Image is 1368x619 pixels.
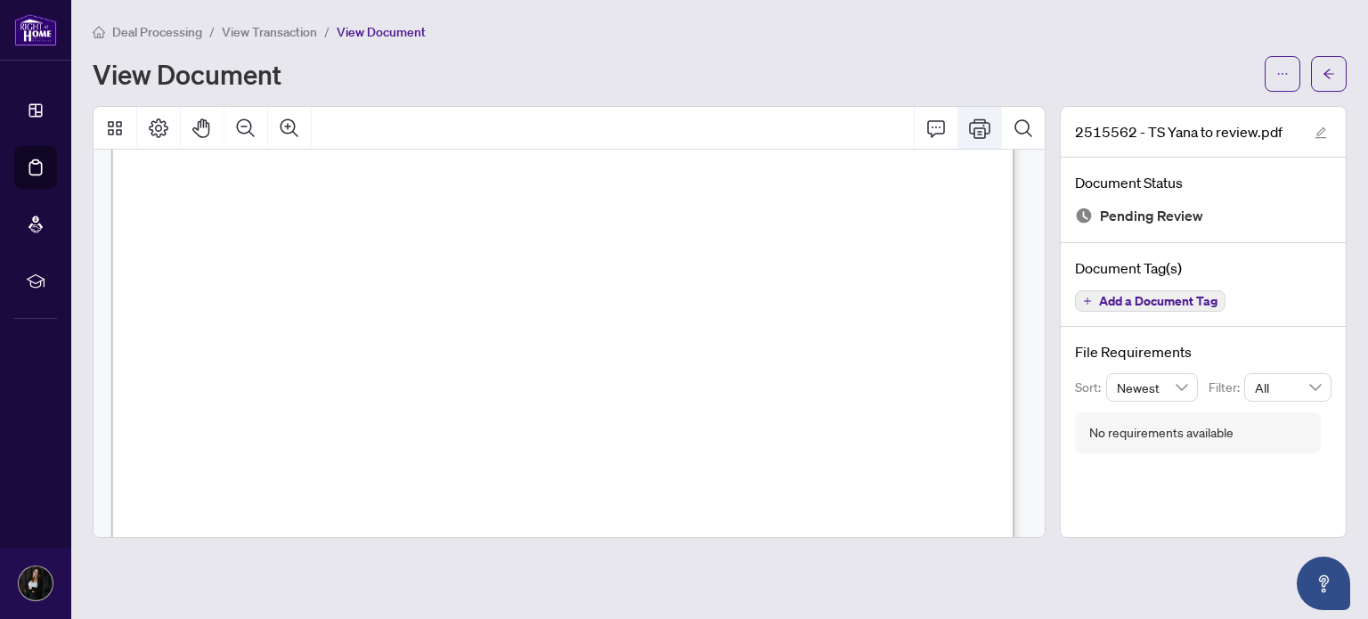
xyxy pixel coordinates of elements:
img: Document Status [1075,207,1093,224]
img: logo [14,13,57,46]
span: plus [1083,297,1092,305]
h1: View Document [93,60,281,88]
span: home [93,26,105,38]
span: 2515562 - TS Yana to review.pdf [1075,121,1282,143]
h4: File Requirements [1075,341,1331,362]
span: Pending Review [1100,204,1203,228]
button: Add a Document Tag [1075,290,1225,312]
p: Filter: [1209,378,1244,397]
h4: Document Status [1075,172,1331,193]
li: / [324,21,330,42]
span: ellipsis [1276,68,1289,80]
span: All [1255,374,1321,401]
h4: Document Tag(s) [1075,257,1331,279]
span: View Transaction [222,24,317,40]
button: Open asap [1297,557,1350,610]
li: / [209,21,215,42]
p: Sort: [1075,378,1106,397]
span: arrow-left [1323,68,1335,80]
img: Profile Icon [19,566,53,600]
span: Deal Processing [112,24,202,40]
span: Add a Document Tag [1099,295,1217,307]
span: edit [1315,126,1327,139]
div: No requirements available [1089,423,1234,443]
span: Newest [1117,374,1188,401]
span: View Document [337,24,426,40]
